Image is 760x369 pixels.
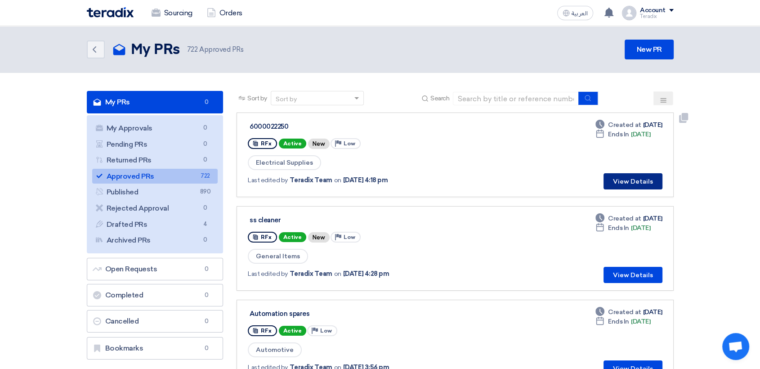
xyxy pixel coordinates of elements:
span: 0 [200,139,210,149]
span: Search [430,94,449,103]
a: Open Requests0 [87,258,224,280]
span: [DATE] 4:18 pm [343,175,388,185]
div: [DATE] [595,317,650,326]
span: 0 [201,98,212,107]
a: Cancelled0 [87,310,224,333]
div: Automation spares [250,310,474,318]
span: General Items [248,249,308,264]
button: العربية [557,6,593,20]
button: View Details [604,173,662,189]
span: Ends In [608,223,629,233]
div: Sort by [276,94,297,104]
span: 0 [201,344,212,353]
span: Approved PRs [187,45,244,55]
span: Automotive [248,342,302,357]
span: on [334,175,341,185]
a: Archived PRs [92,233,218,248]
span: on [334,269,341,279]
span: Low [344,140,355,147]
span: Ends In [608,130,629,139]
span: 4 [200,220,210,229]
span: 0 [201,291,212,300]
button: View Details [604,267,662,283]
a: Orders [200,3,250,23]
span: 722 [187,45,198,54]
span: Active [279,139,306,148]
a: Approved PRs [92,169,218,184]
span: 722 [200,171,210,181]
a: Pending PRs [92,137,218,152]
span: RFx [261,234,272,240]
a: New PR [625,40,673,59]
span: Created at [608,307,641,317]
a: Published [92,184,218,200]
span: Low [344,234,355,240]
span: Sort by [247,94,267,103]
span: Teradix Team [290,175,332,185]
span: 0 [200,235,210,245]
span: Active [279,326,306,336]
div: New [308,139,330,149]
a: Drafted PRs [92,217,218,232]
input: Search by title or reference number [453,92,579,105]
a: Rejected Approval [92,201,218,216]
span: 890 [200,187,210,197]
div: [DATE] [595,223,650,233]
span: 0 [200,203,210,213]
span: Created at [608,120,641,130]
div: Account [640,7,666,14]
div: [DATE] [595,307,662,317]
span: 0 [200,123,210,133]
h2: My PRs [131,41,180,59]
span: Electrical Supplies [248,155,321,170]
div: New [308,232,330,243]
div: Open chat [722,333,749,360]
span: Ends In [608,317,629,326]
a: My Approvals [92,121,218,136]
div: [DATE] [595,120,662,130]
span: Last edited by [248,269,287,279]
a: Bookmarks0 [87,337,224,360]
span: العربية [572,10,588,17]
span: [DATE] 4:28 pm [343,269,389,279]
span: RFx [261,140,272,147]
a: Returned PRs [92,153,218,168]
span: 0 [200,155,210,165]
span: Last edited by [248,175,287,185]
span: 0 [201,317,212,326]
a: Completed0 [87,284,224,306]
a: My PRs0 [87,91,224,113]
span: Active [279,232,306,242]
span: Low [320,328,332,334]
div: 6000022250 [250,122,474,130]
span: Created at [608,214,641,223]
div: [DATE] [595,130,650,139]
a: Sourcing [144,3,200,23]
div: Teradix [640,14,674,19]
span: RFx [261,328,272,334]
span: 0 [201,265,212,274]
div: [DATE] [595,214,662,223]
span: Teradix Team [290,269,332,279]
img: Teradix logo [87,7,134,18]
div: ss cleaner [250,216,474,224]
img: profile_test.png [622,6,636,20]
